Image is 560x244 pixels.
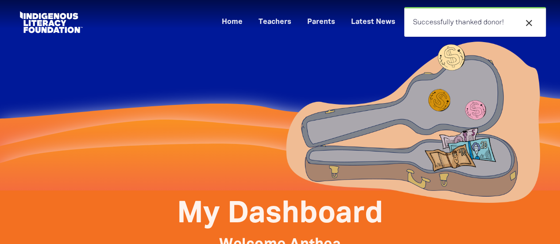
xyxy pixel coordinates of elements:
i: close [524,18,534,28]
a: Latest News [346,15,401,30]
div: Successfully thanked donor! [404,7,546,37]
span: My Dashboard [177,201,383,228]
a: Teachers [253,15,297,30]
button: close [521,17,537,29]
a: Parents [302,15,340,30]
a: Home [216,15,248,30]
